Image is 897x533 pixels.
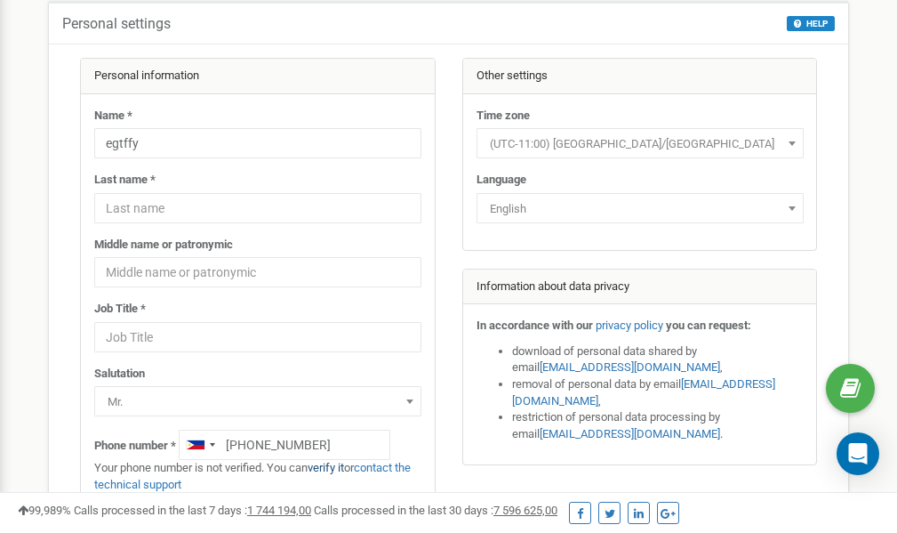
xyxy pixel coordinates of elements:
[463,59,817,94] div: Other settings
[94,460,421,493] p: Your phone number is not verified. You can or
[837,432,879,475] div: Open Intercom Messenger
[787,16,835,31] button: HELP
[493,504,557,517] u: 7 596 625,00
[512,343,804,376] li: download of personal data shared by email ,
[100,390,415,415] span: Mr.
[477,172,526,189] label: Language
[62,16,171,32] h5: Personal settings
[94,322,421,352] input: Job Title
[94,257,421,287] input: Middle name or patronymic
[483,132,797,157] span: (UTC-11:00) Pacific/Midway
[94,386,421,416] span: Mr.
[94,301,146,318] label: Job Title *
[314,504,557,517] span: Calls processed in the last 30 days :
[94,193,421,223] input: Last name
[94,237,233,254] label: Middle name or patronymic
[596,319,663,332] a: privacy policy
[540,427,720,440] a: [EMAIL_ADDRESS][DOMAIN_NAME]
[308,461,344,474] a: verify it
[18,504,71,517] span: 99,989%
[483,197,797,222] span: English
[180,431,220,459] div: Telephone country code
[477,108,530,125] label: Time zone
[477,193,804,223] span: English
[477,319,593,332] strong: In accordance with our
[94,172,156,189] label: Last name *
[94,128,421,158] input: Name
[463,270,817,305] div: Information about data privacy
[94,366,145,383] label: Salutation
[74,504,311,517] span: Calls processed in the last 7 days :
[94,461,411,491] a: contact the technical support
[247,504,311,517] u: 1 744 194,00
[540,360,720,374] a: [EMAIL_ADDRESS][DOMAIN_NAME]
[512,409,804,442] li: restriction of personal data processing by email .
[477,128,804,158] span: (UTC-11:00) Pacific/Midway
[94,438,176,455] label: Phone number *
[81,59,435,94] div: Personal information
[94,108,132,125] label: Name *
[179,430,390,460] input: +1-800-555-55-55
[512,377,775,408] a: [EMAIL_ADDRESS][DOMAIN_NAME]
[666,319,751,332] strong: you can request:
[512,376,804,409] li: removal of personal data by email ,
